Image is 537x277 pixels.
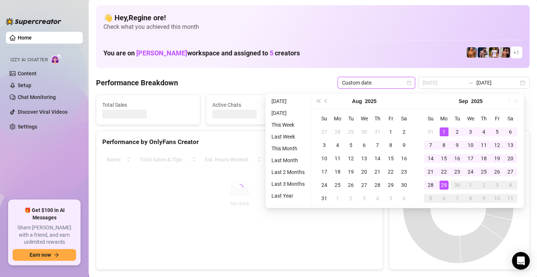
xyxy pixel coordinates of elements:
[344,192,358,205] td: 2025-09-02
[477,178,490,192] td: 2025-10-02
[386,167,395,176] div: 22
[358,165,371,178] td: 2025-08-20
[96,78,178,88] h4: Performance Breakdown
[426,154,435,163] div: 14
[437,112,451,125] th: Mo
[397,138,411,152] td: 2025-08-09
[451,192,464,205] td: 2025-10-07
[384,165,397,178] td: 2025-08-22
[493,194,502,203] div: 10
[331,138,344,152] td: 2025-08-04
[423,79,465,87] input: Start date
[268,109,308,117] li: [DATE]
[358,125,371,138] td: 2025-07-30
[451,112,464,125] th: Tu
[320,167,329,176] div: 17
[331,152,344,165] td: 2025-08-11
[384,112,397,125] th: Fr
[493,167,502,176] div: 26
[437,165,451,178] td: 2025-09-22
[397,112,411,125] th: Sa
[464,192,477,205] td: 2025-10-08
[103,13,522,23] h4: 👋 Hey, Regine ore !
[490,152,504,165] td: 2025-09-19
[331,178,344,192] td: 2025-08-25
[386,194,395,203] div: 5
[479,154,488,163] div: 18
[506,167,515,176] div: 27
[464,178,477,192] td: 2025-10-01
[346,181,355,189] div: 26
[439,141,448,150] div: 8
[493,141,502,150] div: 12
[373,141,382,150] div: 7
[471,94,482,109] button: Choose a year
[373,194,382,203] div: 4
[344,152,358,165] td: 2025-08-12
[386,181,395,189] div: 29
[346,154,355,163] div: 12
[268,97,308,106] li: [DATE]
[18,94,56,100] a: Chat Monitoring
[360,127,369,136] div: 30
[468,80,473,86] span: to
[212,101,304,109] span: Active Chats
[270,49,273,57] span: 5
[360,141,369,150] div: 6
[344,165,358,178] td: 2025-08-19
[384,192,397,205] td: 2025-09-05
[18,109,68,115] a: Discover Viral Videos
[384,125,397,138] td: 2025-08-01
[466,167,475,176] div: 24
[386,154,395,163] div: 15
[331,112,344,125] th: Mo
[466,127,475,136] div: 3
[477,152,490,165] td: 2025-09-18
[424,192,437,205] td: 2025-10-05
[466,47,477,58] img: JG
[346,194,355,203] div: 2
[333,194,342,203] div: 1
[103,49,300,57] h1: You are on workspace and assigned to creators
[500,47,510,58] img: Zach
[371,192,384,205] td: 2025-09-04
[371,152,384,165] td: 2025-08-14
[358,138,371,152] td: 2025-08-06
[268,120,308,129] li: This Week
[464,112,477,125] th: We
[464,125,477,138] td: 2025-09-03
[314,94,322,109] button: Last year (Control + left)
[6,18,61,25] img: logo-BBDzfeDw.svg
[268,191,308,200] li: Last Year
[451,125,464,138] td: 2025-09-02
[400,181,408,189] div: 30
[360,154,369,163] div: 13
[318,138,331,152] td: 2025-08-03
[479,167,488,176] div: 25
[453,154,462,163] div: 16
[320,141,329,150] div: 3
[478,47,488,58] img: Axel
[371,125,384,138] td: 2025-07-31
[13,207,76,221] span: 🎁 Get $100 in AI Messages
[426,127,435,136] div: 31
[384,138,397,152] td: 2025-08-08
[437,178,451,192] td: 2025-09-29
[400,127,408,136] div: 2
[479,194,488,203] div: 9
[333,154,342,163] div: 11
[397,192,411,205] td: 2025-09-06
[490,178,504,192] td: 2025-10-03
[513,48,519,57] span: + 1
[386,127,395,136] div: 1
[373,167,382,176] div: 21
[439,127,448,136] div: 1
[318,192,331,205] td: 2025-08-31
[504,178,517,192] td: 2025-10-04
[477,138,490,152] td: 2025-09-11
[10,57,48,64] span: Izzy AI Chatter
[490,112,504,125] th: Fr
[371,178,384,192] td: 2025-08-28
[358,112,371,125] th: We
[352,94,362,109] button: Choose a month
